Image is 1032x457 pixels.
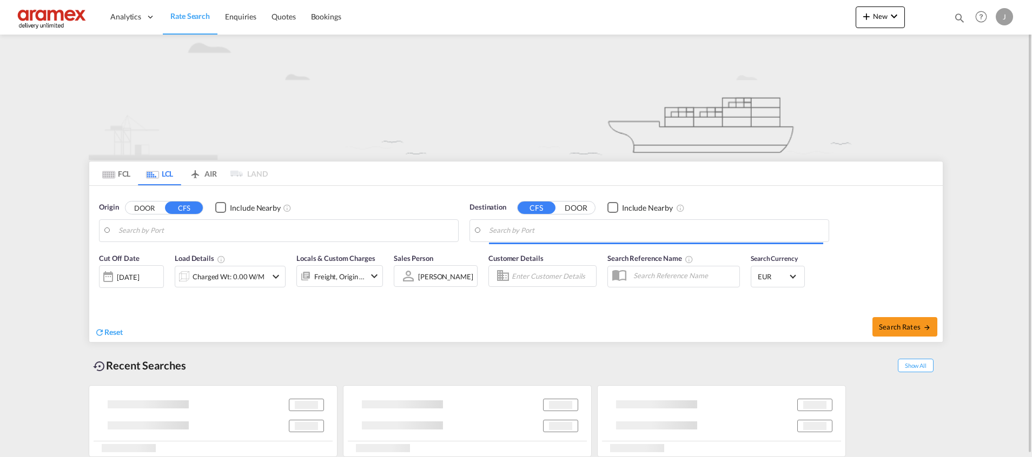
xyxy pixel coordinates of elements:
[518,201,555,214] button: CFS
[758,272,788,281] span: EUR
[856,6,905,28] button: icon-plus 400-fgNewicon-chevron-down
[489,223,823,239] input: Search by Port
[394,254,433,263] span: Sales Person
[296,265,383,287] div: Freight Origin Destinationicon-chevron-down
[165,201,203,214] button: CFS
[283,204,292,212] md-icon: Unchecked: Ignores neighbouring ports when fetching rates.Checked : Includes neighbouring ports w...
[99,265,164,288] div: [DATE]
[272,12,295,21] span: Quotes
[118,223,453,239] input: Search by Port
[751,254,798,263] span: Search Currency
[193,269,264,284] div: Charged Wt: 0.00 W/M
[93,360,106,373] md-icon: icon-backup-restore
[972,8,996,27] div: Help
[314,269,365,284] div: Freight Origin Destination
[607,202,673,213] md-checkbox: Checkbox No Ink
[99,202,118,213] span: Origin
[996,8,1013,25] div: J
[898,359,934,372] span: Show All
[215,202,281,213] md-checkbox: Checkbox No Ink
[138,162,181,185] md-tab-item: LCL
[888,10,901,23] md-icon: icon-chevron-down
[181,162,224,185] md-tab-item: AIR
[269,270,282,283] md-icon: icon-chevron-down
[368,270,381,283] md-icon: icon-chevron-down
[311,12,341,21] span: Bookings
[418,272,473,281] div: [PERSON_NAME]
[89,35,943,160] img: new-LCL.png
[872,317,937,337] button: Search Ratesicon-arrow-right
[972,8,990,26] span: Help
[170,11,210,21] span: Rate Search
[923,324,931,331] md-icon: icon-arrow-right
[95,327,104,337] md-icon: icon-refresh
[685,255,693,264] md-icon: Your search will be saved by the below given name
[417,268,474,284] md-select: Sales Person: Janice Camporaso
[954,12,965,24] md-icon: icon-magnify
[512,268,593,284] input: Enter Customer Details
[104,327,123,337] span: Reset
[16,5,89,29] img: dca169e0c7e311edbe1137055cab269e.png
[628,267,739,284] input: Search Reference Name
[557,201,595,214] button: DOOR
[622,203,673,213] div: Include Nearby
[110,11,141,22] span: Analytics
[469,202,506,213] span: Destination
[99,254,140,263] span: Cut Off Date
[89,186,943,342] div: Origin DOOR CFS Checkbox No InkUnchecked: Ignores neighbouring ports when fetching rates.Checked ...
[230,203,281,213] div: Include Nearby
[99,287,107,301] md-datepicker: Select
[217,255,226,264] md-icon: Chargeable Weight
[296,254,375,263] span: Locals & Custom Charges
[189,167,202,176] md-icon: icon-airplane
[860,12,901,21] span: New
[175,254,226,263] span: Load Details
[225,12,256,21] span: Enquiries
[488,254,543,263] span: Customer Details
[757,268,799,284] md-select: Select Currency: € EUREuro
[175,266,286,287] div: Charged Wt: 0.00 W/Micon-chevron-down
[117,272,139,282] div: [DATE]
[95,327,123,339] div: icon-refreshReset
[676,204,685,212] md-icon: Unchecked: Ignores neighbouring ports when fetching rates.Checked : Includes neighbouring ports w...
[125,201,163,214] button: DOOR
[954,12,965,28] div: icon-magnify
[95,162,268,185] md-pagination-wrapper: Use the left and right arrow keys to navigate between tabs
[607,254,693,263] span: Search Reference Name
[89,353,190,378] div: Recent Searches
[95,162,138,185] md-tab-item: FCL
[879,322,931,331] span: Search Rates
[860,10,873,23] md-icon: icon-plus 400-fg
